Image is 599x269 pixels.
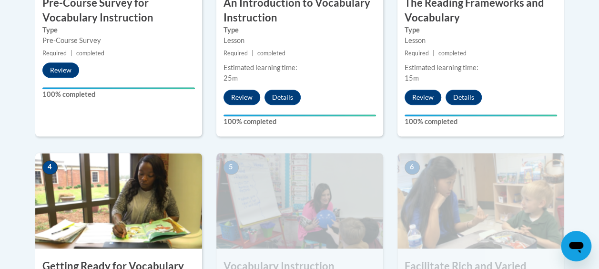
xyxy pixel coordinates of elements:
span: completed [438,50,467,57]
label: 100% completed [223,116,376,127]
span: Required [223,50,248,57]
label: 100% completed [405,116,557,127]
span: 25m [223,74,238,82]
span: | [433,50,435,57]
iframe: Button to launch messaging window [561,231,591,261]
div: Lesson [405,35,557,46]
div: Your progress [405,114,557,116]
button: Review [405,90,441,105]
button: Review [223,90,260,105]
label: Type [405,25,557,35]
button: Review [42,62,79,78]
span: | [252,50,254,57]
span: | [71,50,72,57]
img: Course Image [35,153,202,248]
span: 4 [42,160,58,175]
label: Type [42,25,195,35]
span: 15m [405,74,419,82]
div: Your progress [42,87,195,89]
div: Lesson [223,35,376,46]
button: Details [264,90,301,105]
div: Your progress [223,114,376,116]
button: Details [446,90,482,105]
span: completed [257,50,285,57]
img: Course Image [397,153,564,248]
div: Estimated learning time: [223,62,376,73]
span: Required [42,50,67,57]
span: 6 [405,160,420,175]
label: Type [223,25,376,35]
div: Pre-Course Survey [42,35,195,46]
span: completed [76,50,104,57]
span: 5 [223,160,239,175]
span: Required [405,50,429,57]
div: Estimated learning time: [405,62,557,73]
label: 100% completed [42,89,195,100]
img: Course Image [216,153,383,248]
